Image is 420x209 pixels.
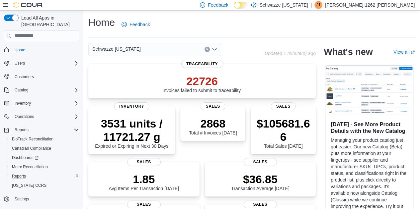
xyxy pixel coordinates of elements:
div: Total # Invoices [DATE] [189,117,237,135]
span: Canadian Compliance [9,144,79,152]
span: Dashboards [12,155,39,160]
p: [PERSON_NAME]-1262 [PERSON_NAME] [325,1,415,9]
a: BioTrack Reconciliation [9,135,56,143]
button: Operations [12,113,37,121]
span: Dashboards [9,154,79,162]
span: [US_STATE] CCRS [12,183,46,188]
span: Sales [201,102,225,110]
button: Inventory [1,99,82,108]
a: Canadian Compliance [9,144,54,152]
button: Catalog [1,85,82,95]
button: Users [1,59,82,68]
p: $105681.66 [256,117,310,143]
p: 2868 [189,117,237,130]
a: View allExternal link [393,49,415,55]
span: Canadian Compliance [12,146,51,151]
a: Metrc Reconciliation [9,163,50,171]
span: Sales [244,158,277,166]
h3: [DATE] - See More Product Details with the New Catalog [331,121,408,134]
span: Settings [12,195,79,203]
p: 3531 units / 11721.27 g [94,117,170,143]
div: Transaction Average [DATE] [231,173,290,191]
span: Home [15,47,25,53]
div: Invoices failed to submit to traceability. [162,75,242,93]
span: Home [12,46,79,54]
button: Catalog [12,86,31,94]
span: Washington CCRS [9,182,79,189]
p: Updated 1 minute(s) ago [265,51,316,56]
button: Reports [12,126,31,134]
p: $36.85 [231,173,290,186]
span: BioTrack Reconciliation [9,135,79,143]
span: Inventory [114,102,149,110]
a: Customers [12,73,37,81]
button: Metrc Reconciliation [7,162,82,172]
button: Customers [1,72,82,81]
a: Dashboards [7,153,82,162]
span: Load All Apps in [GEOGRAPHIC_DATA] [19,15,79,28]
span: Catalog [12,86,79,94]
button: Clear input [205,47,210,52]
span: J1 [316,1,321,9]
span: Inventory [15,101,31,106]
span: Reports [12,174,26,179]
a: Feedback [119,18,152,31]
p: | [310,1,312,9]
button: Settings [1,194,82,204]
button: BioTrack Reconciliation [7,134,82,144]
span: Operations [12,113,79,121]
p: 1.85 [109,173,179,186]
span: Catalog [15,87,28,93]
span: Sales [127,200,160,208]
div: Expired or Expiring in Next 30 Days [94,117,170,149]
span: Inventory [12,99,79,107]
div: Avg Items Per Transaction [DATE] [109,173,179,191]
div: Total Sales [DATE] [256,117,310,149]
button: Canadian Compliance [7,144,82,153]
input: Dark Mode [234,2,248,9]
a: Settings [12,195,32,203]
span: Sales [127,158,160,166]
span: Reports [12,126,79,134]
span: Traceability [181,60,223,68]
span: BioTrack Reconciliation [12,136,53,142]
span: Settings [15,196,29,202]
span: Customers [12,73,79,81]
p: Schwazze [US_STATE] [260,1,308,9]
button: Users [12,59,28,67]
img: Cova [13,2,43,8]
span: Schwazze [US_STATE] [92,45,141,53]
div: Jeremy-1262 Goins [314,1,322,9]
span: Users [15,61,25,66]
a: [US_STATE] CCRS [9,182,49,189]
button: Reports [7,172,82,181]
span: Operations [15,114,34,119]
h2: What's new [324,47,373,57]
a: Dashboards [9,154,41,162]
button: Reports [1,125,82,134]
a: Home [12,46,28,54]
span: Customers [15,74,34,79]
span: Metrc Reconciliation [9,163,79,171]
span: Metrc Reconciliation [12,164,48,170]
button: Operations [1,112,82,121]
svg: External link [411,50,415,54]
a: Reports [9,172,29,180]
span: Sales [271,102,296,110]
p: 22726 [162,75,242,88]
h1: Home [88,16,115,29]
span: Sales [244,200,277,208]
button: [US_STATE] CCRS [7,181,82,190]
button: Open list of options [212,47,217,52]
button: Home [1,45,82,55]
button: Inventory [12,99,34,107]
span: Reports [9,172,79,180]
span: Users [12,59,79,67]
span: Reports [15,127,29,132]
span: Feedback [208,2,228,8]
span: Feedback [129,21,150,28]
